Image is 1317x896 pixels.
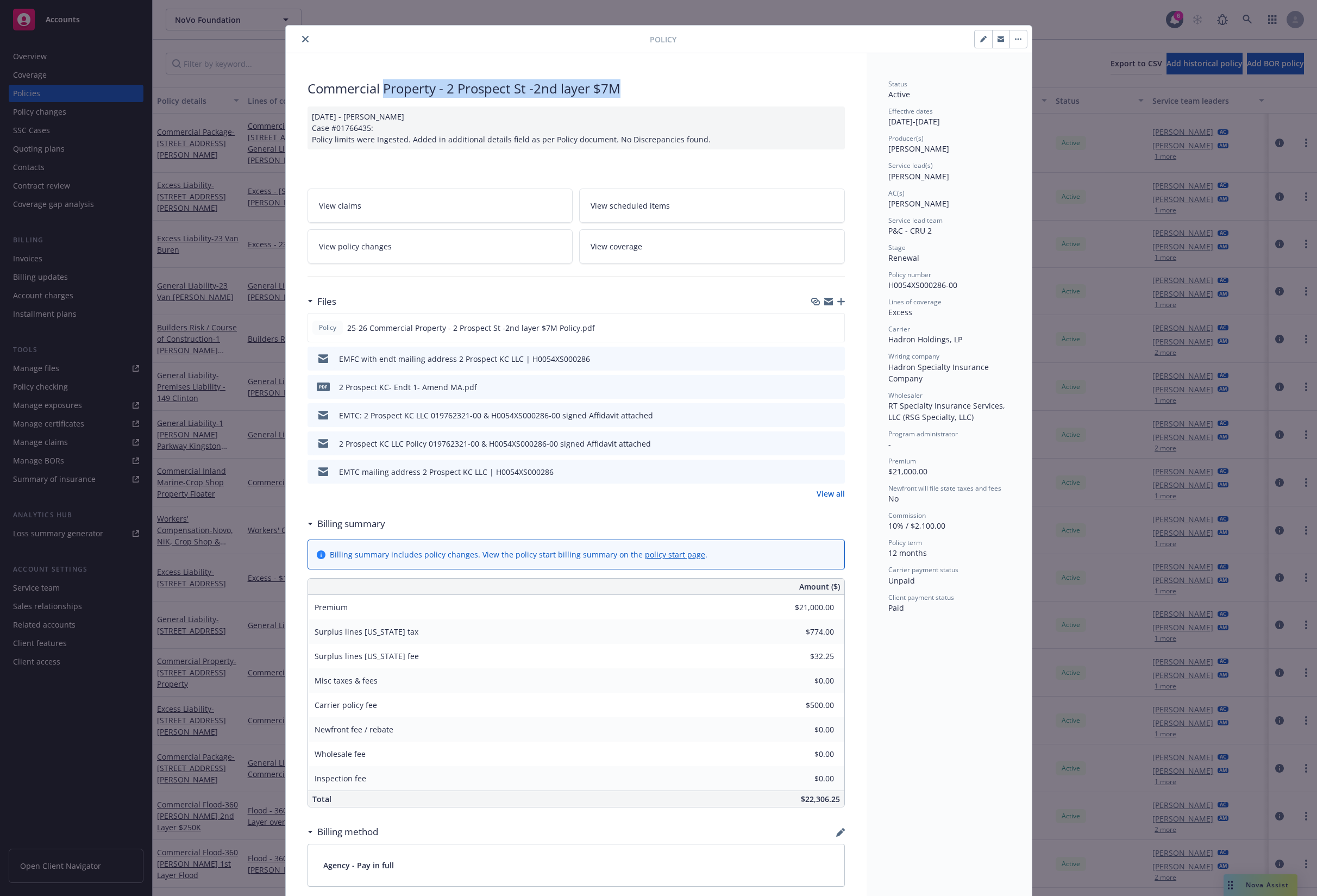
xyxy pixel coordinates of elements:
a: View coverage [579,229,845,264]
button: preview file [831,466,841,478]
span: Newfront will file state taxes and fees [888,484,1001,493]
div: Billing summary includes policy changes. View the policy start billing summary on the . [330,549,707,560]
span: Unpaid [888,575,915,586]
span: pdf [317,383,330,391]
span: AC(s) [888,189,905,198]
span: Status [888,79,907,89]
span: P&C - CRU 2 [888,225,932,236]
span: $22,306.25 [801,794,840,804]
div: Commercial Property - 2 Prospect St -2nd layer $7M [308,79,845,98]
div: [DATE] - [PERSON_NAME] Case #01766435: Policy limits were Ingested. Added in additional details f... [308,106,845,149]
span: Wholesale fee [315,749,366,759]
button: preview file [830,322,840,334]
span: Commission [888,511,926,520]
button: download file [813,410,822,421]
div: Billing method [308,825,378,839]
span: Service lead(s) [888,161,933,170]
button: preview file [831,353,841,365]
span: - [888,439,891,449]
button: download file [813,353,822,365]
span: Service lead team [888,216,943,225]
button: preview file [831,438,841,449]
span: Total [312,794,331,804]
div: [DATE] - [DATE] [888,106,1010,127]
span: Renewal [888,253,919,263]
span: View claims [319,200,361,211]
span: [PERSON_NAME] [888,198,949,209]
div: Billing summary [308,517,385,531]
span: Policy term [888,538,922,547]
div: EMTC: 2 Prospect KC LLC 019762321-00 & H0054XS000286-00 signed Affidavit attached [339,410,653,421]
span: View coverage [591,241,642,252]
span: $21,000.00 [888,466,927,477]
button: close [299,33,312,46]
span: [PERSON_NAME] [888,143,949,154]
span: Policy [317,323,338,333]
input: 0.00 [770,722,841,738]
span: Amount ($) [799,581,840,592]
span: 10% / $2,100.00 [888,521,945,531]
span: H0054XS000286-00 [888,280,957,290]
input: 0.00 [770,624,841,640]
span: Newfront fee / rebate [315,724,393,735]
span: Writing company [888,352,939,361]
span: Paid [888,603,904,613]
div: Agency - Pay in full [308,844,844,886]
a: View scheduled items [579,189,845,223]
input: 0.00 [770,746,841,762]
span: Lines of coverage [888,297,942,306]
span: Inspection fee [315,773,366,784]
h3: Files [317,295,336,309]
div: 2 Prospect KC- Endt 1- Amend MA.pdf [339,381,477,393]
button: download file [813,438,822,449]
span: Stage [888,243,906,252]
span: Hadron Specialty Insurance Company [888,362,991,384]
span: Hadron Holdings, LP [888,334,962,344]
span: No [888,493,899,504]
span: Wholesaler [888,391,923,400]
h3: Billing summary [317,517,385,531]
span: View scheduled items [591,200,670,211]
div: 2 Prospect KC LLC Policy 019762321-00 & H0054XS000286-00 signed Affidavit attached [339,438,651,449]
input: 0.00 [770,599,841,616]
a: View claims [308,189,573,223]
span: Carrier policy fee [315,700,377,710]
span: 12 months [888,548,927,558]
a: View policy changes [308,229,573,264]
div: EMFC with endt mailing address 2 Prospect KC LLC | H0054XS000286 [339,353,590,365]
span: Program administrator [888,429,958,438]
span: Active [888,89,910,99]
button: preview file [831,410,841,421]
span: Client payment status [888,593,954,602]
a: policy start page [645,549,705,560]
span: Premium [888,456,916,466]
span: Surplus lines [US_STATE] tax [315,626,418,637]
span: Policy number [888,270,931,279]
span: View policy changes [319,241,392,252]
input: 0.00 [770,697,841,713]
h3: Billing method [317,825,378,839]
span: Effective dates [888,106,933,116]
span: Premium [315,602,348,612]
span: [PERSON_NAME] [888,171,949,181]
span: Producer(s) [888,134,924,143]
span: 25-26 Commercial Property - 2 Prospect St -2nd layer $7M Policy.pdf [347,322,595,334]
span: Surplus lines [US_STATE] fee [315,651,419,661]
button: download file [813,322,821,334]
a: View all [817,488,845,499]
button: download file [813,381,822,393]
button: preview file [831,381,841,393]
div: Files [308,295,336,309]
input: 0.00 [770,770,841,787]
button: download file [813,466,822,478]
span: Misc taxes & fees [315,675,378,686]
div: Excess [888,306,1010,318]
span: Carrier payment status [888,565,958,574]
div: EMTC mailing address 2 Prospect KC LLC | H0054XS000286 [339,466,554,478]
span: Policy [650,34,676,45]
span: RT Specialty Insurance Services, LLC (RSG Specialty, LLC) [888,400,1007,422]
span: Carrier [888,324,910,334]
input: 0.00 [770,648,841,665]
input: 0.00 [770,673,841,689]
